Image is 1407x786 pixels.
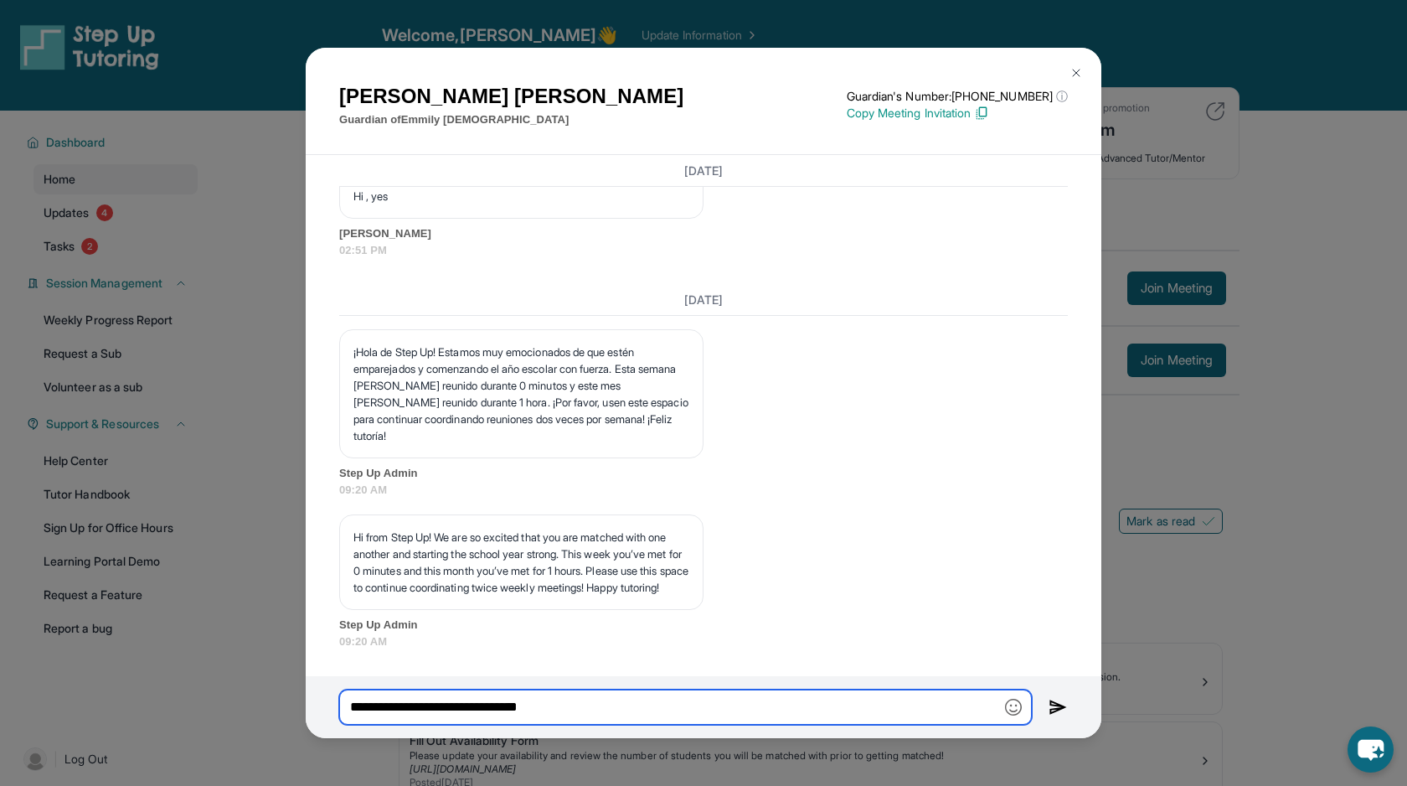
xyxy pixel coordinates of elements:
[1005,699,1022,716] img: Emoji
[339,633,1068,650] span: 09:20 AM
[339,617,1068,633] span: Step Up Admin
[974,106,989,121] img: Copy Icon
[339,242,1068,259] span: 02:51 PM
[1049,697,1068,717] img: Send icon
[339,225,1068,242] span: [PERSON_NAME]
[353,529,689,596] p: Hi from Step Up! We are so excited that you are matched with one another and starting the school ...
[1056,88,1068,105] span: ⓘ
[339,162,1068,178] h3: [DATE]
[353,344,689,444] p: ¡Hola de Step Up! Estamos muy emocionados de que estén emparejados y comenzando el año escolar co...
[339,292,1068,308] h3: [DATE]
[339,81,683,111] h1: [PERSON_NAME] [PERSON_NAME]
[339,111,683,128] p: Guardian of Emmily [DEMOGRAPHIC_DATA]
[339,465,1068,482] span: Step Up Admin
[847,105,1068,122] p: Copy Meeting Invitation
[353,188,689,204] p: Hi , yes
[1348,727,1394,773] button: chat-button
[847,88,1068,105] p: Guardian's Number: [PHONE_NUMBER]
[339,482,1068,499] span: 09:20 AM
[1069,66,1083,80] img: Close Icon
